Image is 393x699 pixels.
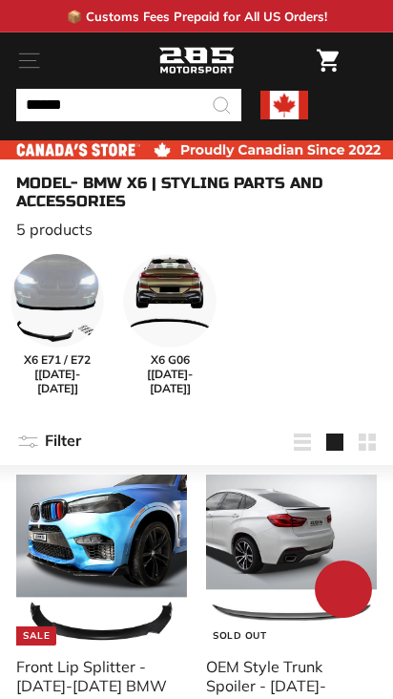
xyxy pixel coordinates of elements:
[206,626,273,646] div: Sold Out
[16,89,241,121] input: Search
[16,220,377,239] p: 5 products
[67,9,327,24] p: 📦 Customs Fees Prepaid for All US Orders!
[309,561,378,623] inbox-online-store-chat: Shopify online store chat
[16,174,377,210] h1: Model- BMW X6 | Styling Parts and Accessories
[10,352,104,395] span: X6 E71 / E72 [[DATE]-[DATE]]
[16,419,81,465] button: Filter
[158,45,235,77] img: Logo_285_Motorsport_areodynamics_components
[16,626,56,646] div: Sale
[307,33,348,88] a: Cart
[10,254,104,395] a: X6 E71 / E72 [[DATE]-[DATE]]
[123,254,217,395] a: X6 G06 [[DATE]-[DATE]]
[123,352,217,395] span: X6 G06 [[DATE]-[DATE]]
